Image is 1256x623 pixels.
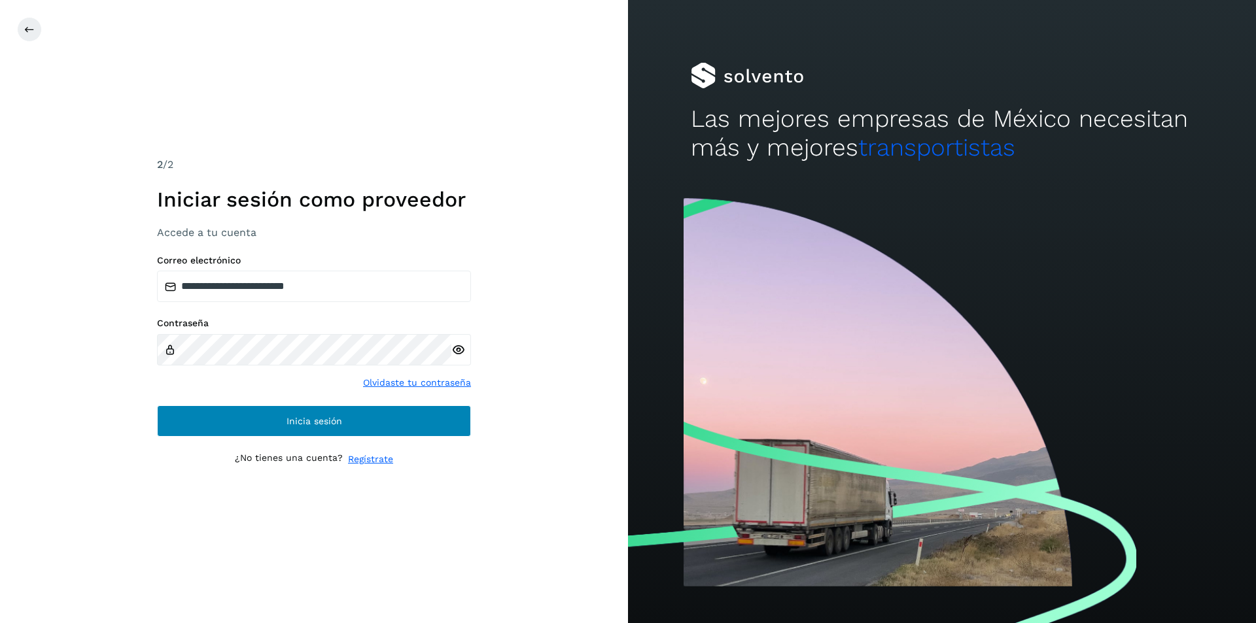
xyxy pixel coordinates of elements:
label: Correo electrónico [157,255,471,266]
button: Inicia sesión [157,405,471,437]
p: ¿No tienes una cuenta? [235,452,343,466]
span: transportistas [858,133,1015,161]
a: Olvidaste tu contraseña [363,376,471,390]
label: Contraseña [157,318,471,329]
span: 2 [157,158,163,171]
div: /2 [157,157,471,173]
span: Inicia sesión [287,416,342,426]
h2: Las mejores empresas de México necesitan más y mejores [691,105,1193,163]
a: Regístrate [348,452,393,466]
h1: Iniciar sesión como proveedor [157,187,471,212]
h3: Accede a tu cuenta [157,226,471,239]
